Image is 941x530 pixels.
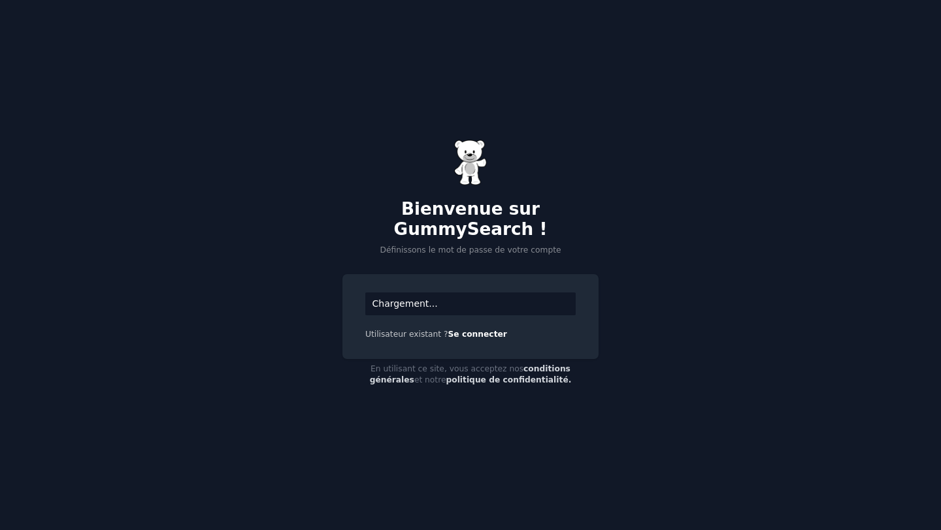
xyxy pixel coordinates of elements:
font: Définissons le mot de passe de votre compte [380,245,561,255]
a: politique de confidentialité. [446,375,571,384]
font: En utilisant ce site, vous acceptez nos [371,364,523,373]
img: Ours en gélatine [454,140,487,185]
font: Bienvenue sur GummySearch ! [394,199,548,240]
font: et notre [414,375,446,384]
font: Chargement... [372,298,438,309]
a: Se connecter [448,330,507,339]
font: Utilisateur existant ? [365,330,448,339]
